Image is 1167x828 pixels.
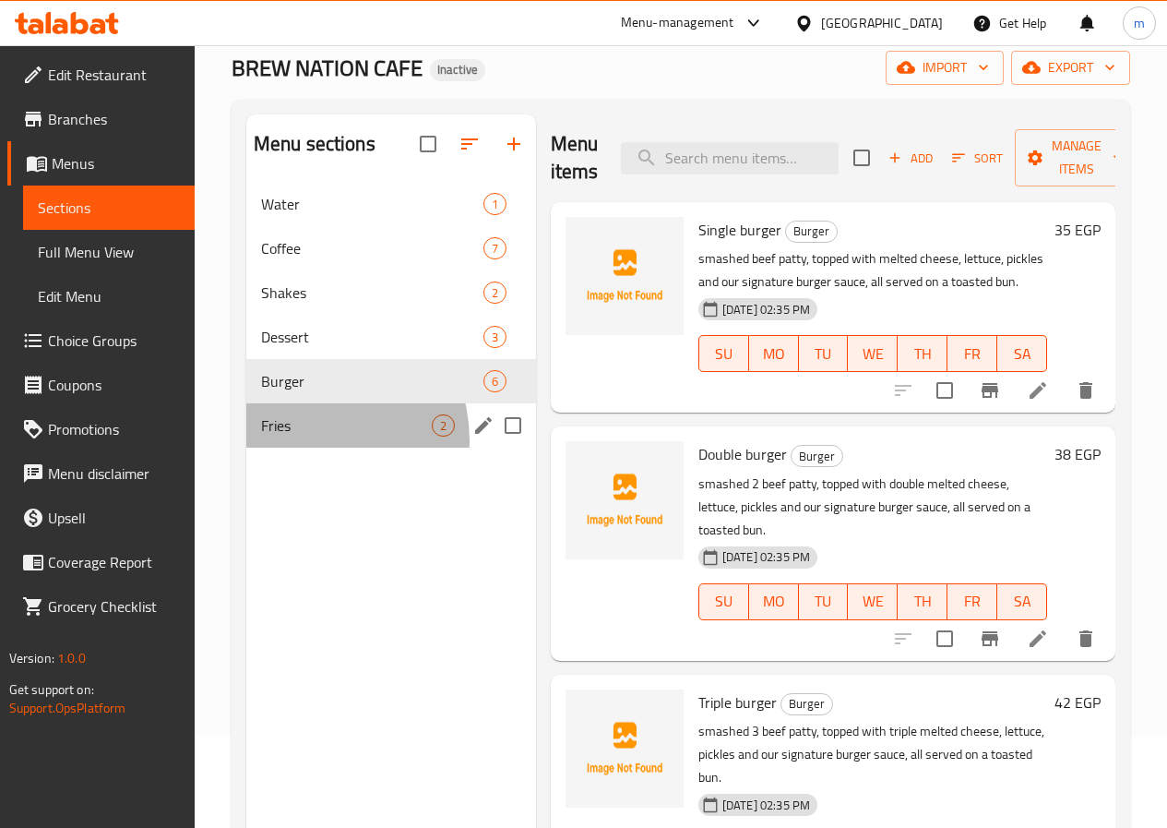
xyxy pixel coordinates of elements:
a: Menu disclaimer [7,451,195,496]
div: Dessert3 [246,315,536,359]
a: Coverage Report [7,540,195,584]
h6: 42 EGP [1054,690,1101,715]
span: FR [955,588,990,615]
button: Branch-specific-item [968,368,1012,413]
span: SA [1005,588,1040,615]
button: Sort [947,144,1007,173]
div: Burger [791,445,843,467]
button: TH [898,335,947,372]
button: Branch-specific-item [968,617,1012,661]
span: Water [261,193,483,215]
h2: Menu sections [254,130,375,158]
button: FR [947,335,997,372]
p: smashed 3 beef patty, topped with triple melted cheese, lettuce, pickles and our signature burger... [698,720,1047,789]
img: Triple burger [566,690,684,808]
input: search [621,142,839,174]
span: 6 [484,373,506,390]
button: delete [1064,368,1108,413]
div: Burger [785,221,838,243]
a: Edit menu item [1027,379,1049,402]
a: Sections [23,186,195,230]
span: Sort sections [447,122,492,166]
span: 2 [433,417,454,435]
div: items [483,282,506,304]
span: Menus [52,152,180,174]
span: Burger [792,446,842,467]
button: FR [947,583,997,620]
nav: Menu sections [246,174,536,455]
h6: 35 EGP [1054,217,1101,243]
span: Double burger [698,440,787,468]
button: MO [749,335,799,372]
span: [DATE] 02:35 PM [715,301,817,318]
span: Select to update [925,619,964,658]
span: Burger [781,693,832,714]
span: MO [756,588,792,615]
span: import [900,56,989,79]
a: Support.OpsPlatform [9,696,126,720]
span: WE [855,588,890,615]
div: Menu-management [621,12,734,34]
div: Shakes2 [246,270,536,315]
span: Add item [881,144,940,173]
span: Burger [786,221,837,242]
span: [DATE] 02:35 PM [715,548,817,566]
button: SU [698,583,749,620]
div: items [432,414,455,437]
span: Get support on: [9,678,94,702]
button: WE [848,583,898,620]
span: Upsell [48,507,180,529]
button: Add [881,144,940,173]
div: Coffee7 [246,226,536,270]
a: Upsell [7,496,195,540]
span: SA [1005,341,1040,367]
div: Burger [261,370,483,392]
div: Burger [780,693,833,715]
span: Grocery Checklist [48,595,180,618]
span: 1.0.0 [57,646,86,670]
span: Promotions [48,418,180,440]
button: TU [799,583,849,620]
span: Shakes [261,282,483,304]
img: Single burger [566,217,684,335]
span: [DATE] 02:35 PM [715,797,817,814]
button: TU [799,335,849,372]
a: Coupons [7,363,195,407]
span: Edit Menu [38,285,180,307]
span: WE [855,341,890,367]
a: Grocery Checklist [7,584,195,629]
span: Single burger [698,216,781,244]
p: smashed beef patty, topped with melted cheese, lettuce, pickles and our signature burger sauce, a... [698,247,1047,294]
div: Burger6 [246,359,536,403]
span: Coffee [261,237,483,259]
div: Inactive [430,59,485,81]
span: Branches [48,108,180,130]
button: edit [470,412,497,439]
div: items [483,193,506,215]
span: TH [905,588,940,615]
button: SA [997,335,1047,372]
span: Select to update [925,371,964,410]
span: Inactive [430,62,485,78]
a: Choice Groups [7,318,195,363]
span: FR [955,341,990,367]
span: Fries [261,414,432,437]
a: Full Menu View [23,230,195,274]
span: Select section [842,138,881,177]
span: Menu disclaimer [48,462,180,485]
span: Select all sections [409,125,447,163]
span: TU [806,341,841,367]
a: Edit Menu [23,274,195,318]
a: Promotions [7,407,195,451]
a: Edit Restaurant [7,53,195,97]
img: Double burger [566,441,684,559]
span: Choice Groups [48,330,180,352]
a: Menus [7,141,195,186]
button: delete [1064,617,1108,661]
div: Water1 [246,182,536,226]
button: TH [898,583,947,620]
span: Dessert [261,326,483,348]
